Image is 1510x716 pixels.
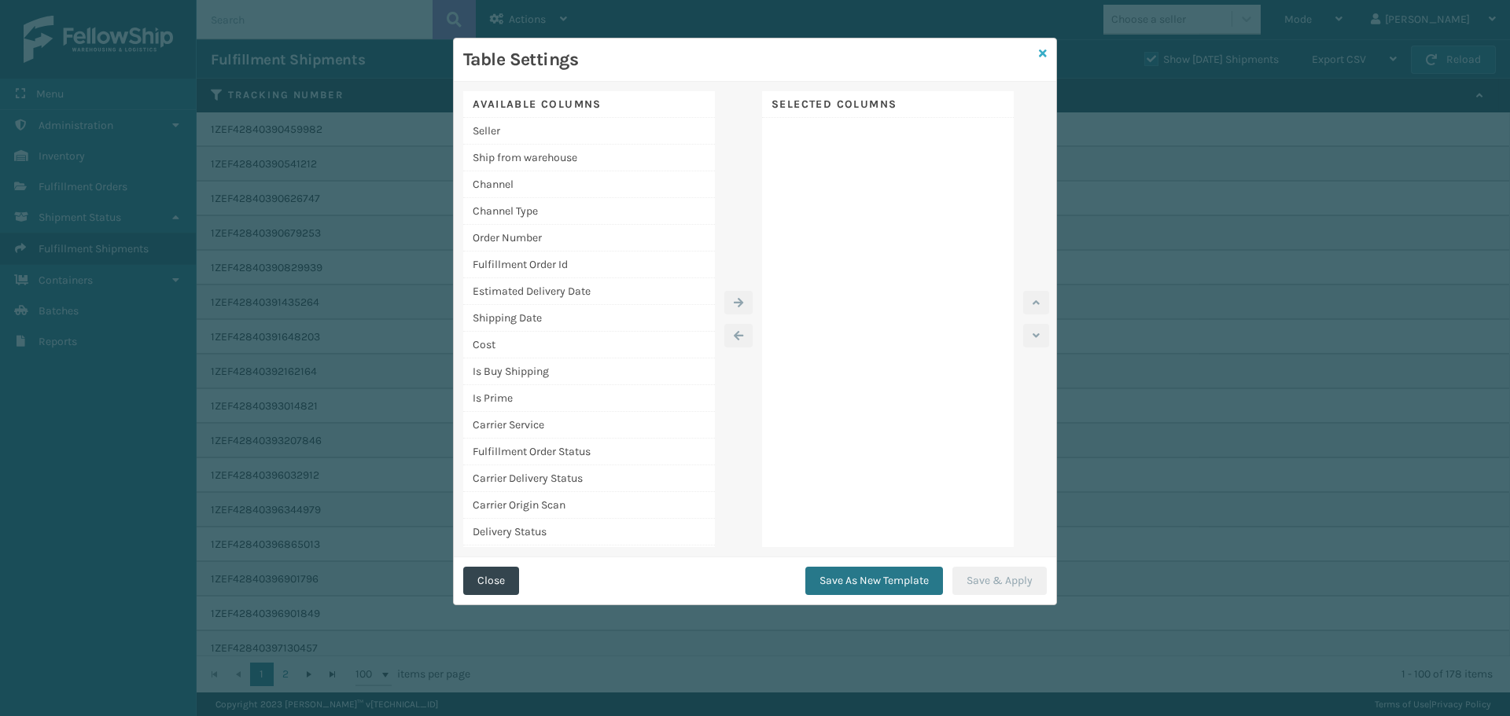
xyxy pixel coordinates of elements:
[463,567,519,595] button: Close
[463,278,715,305] div: Estimated Delivery Date
[463,198,715,225] div: Channel Type
[805,567,943,595] button: Save As New Template
[463,412,715,439] div: Carrier Service
[762,91,1014,118] div: Selected Columns
[952,567,1047,595] button: Save & Apply
[463,252,715,278] div: Fulfillment Order Id
[463,305,715,332] div: Shipping Date
[463,145,715,171] div: Ship from warehouse
[463,439,715,465] div: Fulfillment Order Status
[463,545,715,572] div: Zone
[463,171,715,198] div: Channel
[463,91,715,118] div: Available Columns
[463,332,715,358] div: Cost
[463,519,715,545] div: Delivery Status
[463,385,715,412] div: Is Prime
[463,465,715,492] div: Carrier Delivery Status
[463,492,715,519] div: Carrier Origin Scan
[463,48,578,72] h3: Table Settings
[463,358,715,385] div: Is Buy Shipping
[463,118,715,145] div: Seller
[463,225,715,252] div: Order Number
